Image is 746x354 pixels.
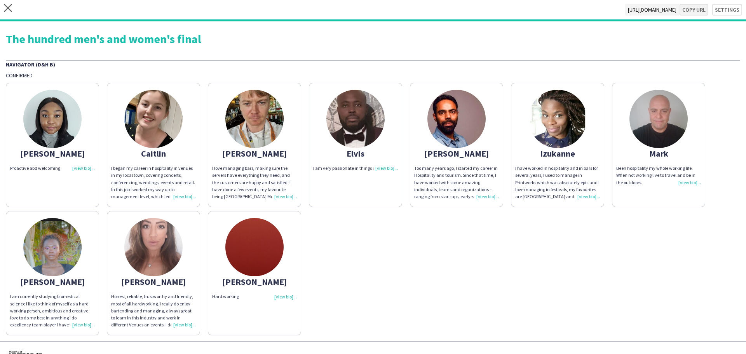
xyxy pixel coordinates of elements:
img: thumb-6550d27846591.jpg [528,90,587,148]
img: thumb-65fe883935352.jpeg [124,90,183,148]
button: Settings [712,4,742,16]
div: Proactive abd welcoming [10,165,95,172]
div: [PERSON_NAME] [212,150,297,157]
img: thumb-665727b6b3539.jpg [225,90,284,148]
div: I love managing bars, making sure the servers have everything they need, and the customers are ha... [212,165,297,200]
div: I have worked in hospitality and in bars for several years, I used to manage in Printworks which ... [515,165,600,200]
img: thumb-663d22d8777c2.jpeg [23,218,82,276]
div: Honest, reliable, trustworthy and friendly, most of all hardworking. I really do enjoy bartending... [111,293,196,328]
div: Hard working [212,293,297,300]
div: [PERSON_NAME] [111,278,196,285]
img: thumb-65fed7e9f2714.jpg [225,218,284,276]
img: thumb-6601784475934.jpeg [326,90,385,148]
div: Caitlin [111,150,196,157]
div: Mark [616,150,701,157]
div: Elvis [313,150,398,157]
div: Confirmed [6,72,740,79]
img: thumb-66225078782a6.jpg [124,218,183,276]
div: Too many years ago, I started my career in Hospitality and tourism. Since that time, I have worke... [414,165,499,200]
div: Izukanne [515,150,600,157]
img: thumb-62b9a8ebb0c56.jpg [427,90,486,148]
div: The hundred men's and women's final [6,33,740,45]
button: Copy url [680,4,708,16]
div: Navigator (D&H B) [6,60,740,68]
div: [PERSON_NAME] [414,150,499,157]
div: [PERSON_NAME] [10,278,95,285]
div: [PERSON_NAME] [10,150,95,157]
div: I am currently studying biomedical science I like to think of myself as a hard working person, am... [10,293,95,328]
img: thumb-66f41970e6c8d.jpg [23,90,82,148]
img: thumb-682330d847136.jpg [629,90,688,148]
div: Been hospitality my whole working life. When not working live to travel and be in the outdoors. [616,165,701,186]
div: I am very passionate in things i do. [313,165,398,172]
span: [URL][DOMAIN_NAME] [625,4,680,16]
div: [PERSON_NAME] [212,278,297,285]
div: I began my career in hospitality in venues in my local town, covering concerts, conferencing, wed... [111,165,196,200]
